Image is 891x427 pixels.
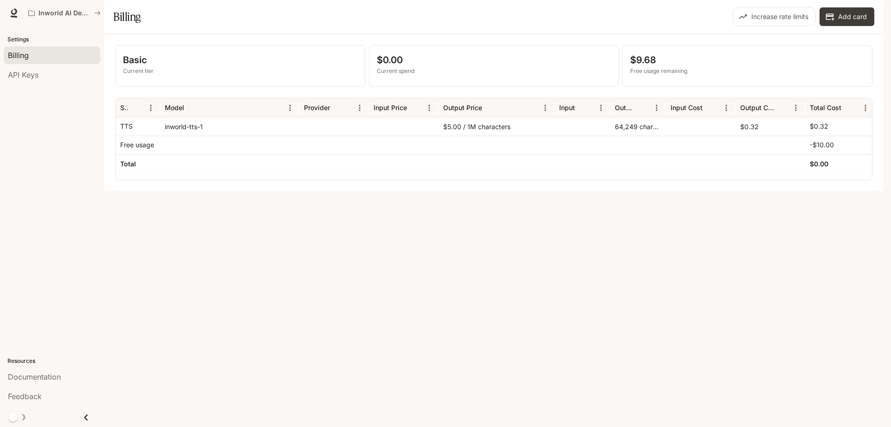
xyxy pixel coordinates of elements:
[120,140,154,150] p: Free usage
[775,101,789,115] button: Sort
[483,101,497,115] button: Sort
[559,104,575,112] div: Input
[594,101,608,115] button: Menu
[576,101,590,115] button: Sort
[160,117,299,136] div: inworld-tts-1
[630,67,865,75] p: Free usage remaining
[120,104,129,112] div: Service
[353,101,367,115] button: Menu
[443,104,482,112] div: Output Price
[615,104,635,112] div: Output
[39,9,90,17] p: Inworld AI Demos
[331,101,345,115] button: Sort
[704,101,717,115] button: Sort
[120,159,136,169] h6: Total
[130,101,144,115] button: Sort
[123,67,357,75] p: Current tier
[810,104,841,112] div: Total Cost
[422,101,436,115] button: Menu
[810,159,828,169] h6: $0.00
[736,117,805,136] div: $0.32
[144,101,158,115] button: Menu
[24,4,105,22] button: All workspaces
[740,104,774,112] div: Output Cost
[439,117,555,136] div: $5.00 / 1M characters
[185,101,199,115] button: Sort
[120,122,133,131] p: TTS
[165,104,184,112] div: Model
[842,101,856,115] button: Sort
[733,7,816,26] button: Increase rate limits
[636,101,650,115] button: Sort
[374,104,407,112] div: Input Price
[283,101,297,115] button: Menu
[810,140,834,150] p: -$10.00
[304,104,330,112] div: Provider
[650,101,664,115] button: Menu
[377,67,611,75] p: Current spend
[538,101,552,115] button: Menu
[113,7,141,26] h1: Billing
[630,53,865,67] p: $9.68
[610,117,666,136] div: 64,249 characters
[859,101,872,115] button: Menu
[719,101,733,115] button: Menu
[810,122,828,131] p: $0.32
[408,101,422,115] button: Sort
[377,53,611,67] p: $0.00
[789,101,803,115] button: Menu
[820,7,874,26] button: Add card
[123,53,357,67] p: Basic
[671,104,703,112] div: Input Cost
